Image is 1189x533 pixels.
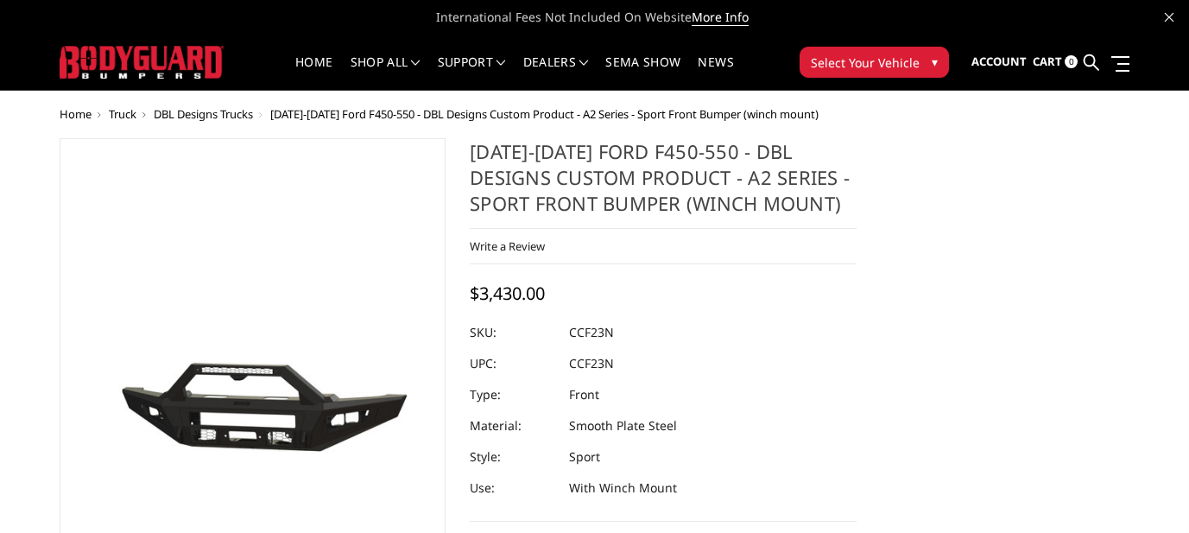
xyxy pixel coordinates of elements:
[470,379,556,410] dt: Type:
[470,348,556,379] dt: UPC:
[1065,55,1078,68] span: 0
[523,56,589,90] a: Dealers
[60,106,92,122] a: Home
[569,317,614,348] dd: CCF23N
[605,56,680,90] a: SEMA Show
[60,46,224,78] img: BODYGUARD BUMPERS
[569,441,600,473] dd: Sport
[1033,54,1062,69] span: Cart
[470,410,556,441] dt: Material:
[154,106,253,122] a: DBL Designs Trucks
[470,441,556,473] dt: Style:
[971,39,1027,86] a: Account
[470,473,556,504] dt: Use:
[351,56,421,90] a: shop all
[65,308,441,486] img: 2023-2025 Ford F450-550 - DBL Designs Custom Product - A2 Series - Sport Front Bumper (winch mount)
[470,238,545,254] a: Write a Review
[569,473,677,504] dd: With Winch Mount
[932,53,938,71] span: ▾
[698,56,733,90] a: News
[811,54,920,72] span: Select Your Vehicle
[295,56,332,90] a: Home
[270,106,819,122] span: [DATE]-[DATE] Ford F450-550 - DBL Designs Custom Product - A2 Series - Sport Front Bumper (winch ...
[109,106,136,122] a: Truck
[569,379,599,410] dd: Front
[800,47,949,78] button: Select Your Vehicle
[470,282,545,305] span: $3,430.00
[569,348,614,379] dd: CCF23N
[971,54,1027,69] span: Account
[438,56,506,90] a: Support
[470,317,556,348] dt: SKU:
[1033,39,1078,86] a: Cart 0
[692,9,749,26] a: More Info
[470,138,857,229] h1: [DATE]-[DATE] Ford F450-550 - DBL Designs Custom Product - A2 Series - Sport Front Bumper (winch ...
[569,410,677,441] dd: Smooth Plate Steel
